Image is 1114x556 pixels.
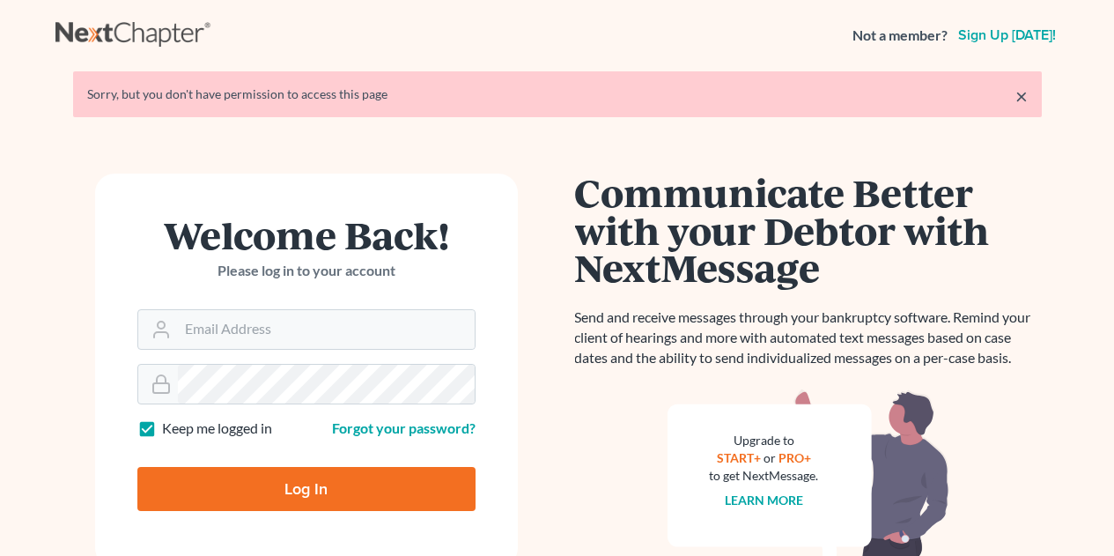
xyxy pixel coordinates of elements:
div: Sorry, but you don't have permission to access this page [87,85,1028,103]
strong: Not a member? [852,26,948,46]
label: Keep me logged in [162,419,272,439]
a: START+ [717,450,761,465]
h1: Welcome Back! [137,216,476,254]
a: Learn more [725,493,803,508]
a: × [1015,85,1028,107]
h1: Communicate Better with your Debtor with NextMessage [575,174,1042,286]
a: Forgot your password? [332,419,476,436]
span: or [764,450,776,465]
a: PRO+ [778,450,811,465]
div: Upgrade to [710,432,819,449]
p: Send and receive messages through your bankruptcy software. Remind your client of hearings and mo... [575,308,1042,368]
p: Please log in to your account [137,261,476,281]
div: to get NextMessage. [710,467,819,485]
input: Email Address [178,310,475,349]
a: Sign up [DATE]! [955,28,1059,42]
input: Log In [137,467,476,511]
